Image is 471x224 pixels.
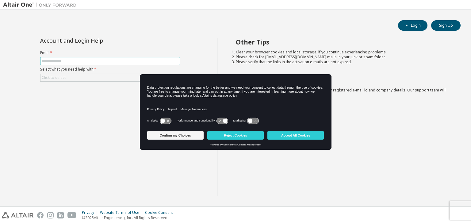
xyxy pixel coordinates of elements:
h2: Not sure how to login? [236,76,450,84]
div: Click to select [42,75,66,80]
li: Please check for [EMAIL_ADDRESS][DOMAIN_NAME] mails in your junk or spam folder. [236,55,450,60]
li: Clear your browser cookies and local storage, if you continue experiencing problems. [236,50,450,55]
div: Cookie Consent [145,210,177,215]
div: Website Terms of Use [100,210,145,215]
img: altair_logo.svg [2,212,33,218]
img: instagram.svg [47,212,54,218]
li: Please verify that the links in the activation e-mails are not expired. [236,60,450,64]
button: Login [398,20,427,31]
div: Privacy [82,210,100,215]
label: Select what you need help with [40,67,180,72]
button: Sign Up [431,20,461,31]
img: linkedin.svg [57,212,64,218]
label: Email [40,50,180,55]
img: Altair One [3,2,80,8]
span: with a brief description of the problem, your registered e-mail id and company details. Our suppo... [236,87,446,98]
h2: Other Tips [236,38,450,46]
div: Account and Login Help [40,38,152,43]
div: Click to select [40,74,180,81]
img: facebook.svg [37,212,44,218]
p: © 2025 Altair Engineering, Inc. All Rights Reserved. [82,215,177,220]
img: youtube.svg [67,212,76,218]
